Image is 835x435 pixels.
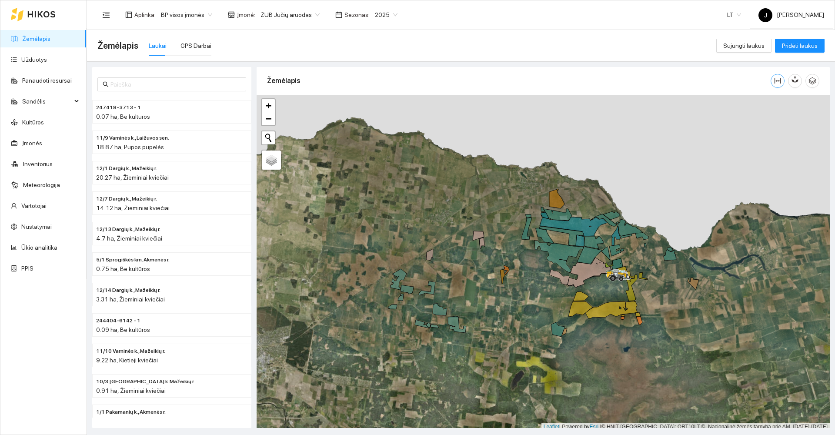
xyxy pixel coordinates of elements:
[21,223,52,230] a: Nustatymai
[22,119,44,126] a: Kultūros
[782,41,818,50] span: Pridėti laukus
[96,286,160,294] span: 12/14 Dargių k., Mažeikių r.
[261,8,320,21] span: ŽŪB Jučių aruodas
[96,144,164,151] span: 18.87 ha, Pupos pupelės
[723,41,765,50] span: Sujungti laukus
[267,68,771,93] div: Žemėlapis
[103,81,109,87] span: search
[541,423,830,431] div: | Powered by © HNIT-[GEOGRAPHIC_DATA]; ORT10LT ©, Nacionalinė žemės tarnyba prie AM, [DATE]-[DATE]
[97,6,115,23] button: menu-fold
[23,181,60,188] a: Meteorologija
[228,11,235,18] span: shop
[266,100,271,111] span: +
[600,424,601,430] span: |
[96,113,150,120] span: 0.07 ha, Be kultūros
[97,39,138,53] span: Žemėlapis
[96,387,166,394] span: 0.91 ha, Žieminiai kviečiai
[180,41,211,50] div: GPS Darbai
[96,347,165,355] span: 11/10 Varninės k., Mažeikių r.
[96,195,157,203] span: 12/7 Dargių k., Mažeikių r.
[21,244,57,251] a: Ūkio analitika
[266,113,271,124] span: −
[96,378,195,386] span: 10/3 Kalniškių k. Mažeikių r.
[21,265,33,272] a: PPIS
[96,204,170,211] span: 14.12 ha, Žieminiai kviečiai
[716,39,772,53] button: Sujungti laukus
[237,10,255,20] span: Įmonė :
[771,77,784,84] span: column-width
[22,35,50,42] a: Žemėlapis
[262,112,275,125] a: Zoom out
[590,424,599,430] a: Esri
[22,93,72,110] span: Sandėlis
[110,80,241,89] input: Paieška
[771,74,785,88] button: column-width
[96,164,157,173] span: 12/1 Dargių k., Mažeikių r.
[96,235,162,242] span: 4.7 ha, Žieminiai kviečiai
[344,10,370,20] span: Sezonas :
[775,42,825,49] a: Pridėti laukus
[96,134,169,142] span: 11/9 Varninės k., Laižuvos sen.
[262,99,275,112] a: Zoom in
[96,296,165,303] span: 3.31 ha, Žieminiai kviečiai
[775,39,825,53] button: Pridėti laukus
[125,11,132,18] span: layout
[161,8,212,21] span: BP visos įmonės
[96,256,170,264] span: 5/1 Sprogiškės km. Akmenės r.
[375,8,397,21] span: 2025
[22,77,72,84] a: Panaudoti resursai
[727,8,741,21] span: LT
[21,202,47,209] a: Vartotojai
[262,151,281,170] a: Layers
[96,326,150,333] span: 0.09 ha, Be kultūros
[262,131,275,144] button: Initiate a new search
[96,357,158,364] span: 9.22 ha, Kietieji kviečiai
[716,42,772,49] a: Sujungti laukus
[96,317,140,325] span: 244404-6142 - 1
[96,265,150,272] span: 0.75 ha, Be kultūros
[764,8,767,22] span: J
[22,140,42,147] a: Įmonės
[96,104,141,112] span: 247418-3713 - 1
[21,56,47,63] a: Užduotys
[149,41,167,50] div: Laukai
[96,225,160,234] span: 12/13 Dargių k., Mažeikių r.
[96,408,166,416] span: 1/1 Pakamanių k., Akmenės r.
[96,174,169,181] span: 20.27 ha, Žieminiai kviečiai
[758,11,824,18] span: [PERSON_NAME]
[544,424,559,430] a: Leaflet
[134,10,156,20] span: Aplinka :
[102,11,110,19] span: menu-fold
[23,161,53,167] a: Inventorius
[335,11,342,18] span: calendar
